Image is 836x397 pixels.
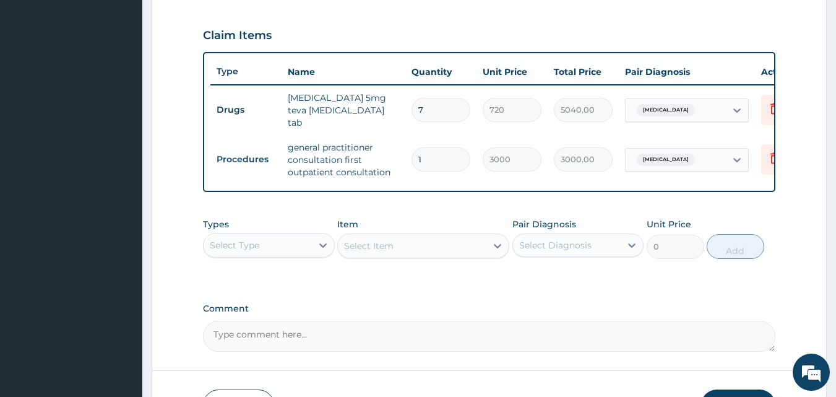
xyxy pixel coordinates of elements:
[637,104,695,116] span: [MEDICAL_DATA]
[548,59,619,84] th: Total Price
[210,98,282,121] td: Drugs
[210,60,282,83] th: Type
[707,234,764,259] button: Add
[203,29,272,43] h3: Claim Items
[203,219,229,230] label: Types
[519,239,592,251] div: Select Diagnosis
[64,69,208,85] div: Chat with us now
[512,218,576,230] label: Pair Diagnosis
[210,239,259,251] div: Select Type
[282,135,405,185] td: general practitioner consultation first outpatient consultation
[637,154,695,166] span: [MEDICAL_DATA]
[72,120,171,245] span: We're online!
[337,218,358,230] label: Item
[6,265,236,308] textarea: Type your message and hit 'Enter'
[203,6,233,36] div: Minimize live chat window
[210,148,282,171] td: Procedures
[619,59,755,84] th: Pair Diagnosis
[405,59,476,84] th: Quantity
[203,303,776,314] label: Comment
[282,59,405,84] th: Name
[647,218,691,230] label: Unit Price
[23,62,50,93] img: d_794563401_company_1708531726252_794563401
[755,59,817,84] th: Actions
[476,59,548,84] th: Unit Price
[282,85,405,135] td: [MEDICAL_DATA] 5mg teva [MEDICAL_DATA] tab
